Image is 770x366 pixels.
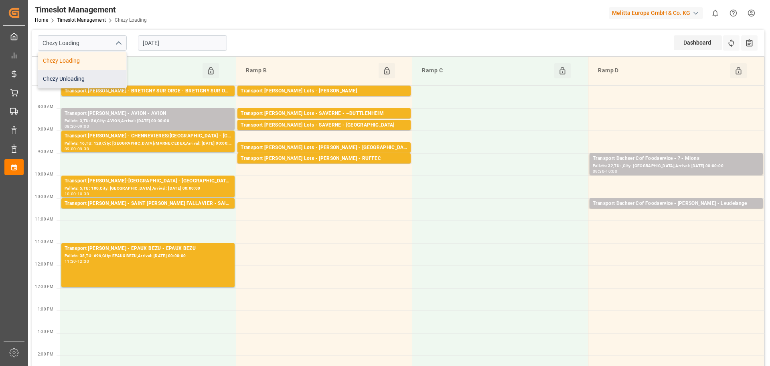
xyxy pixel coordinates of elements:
[593,208,760,215] div: Pallets: 6,TU: 94,City: [GEOGRAPHIC_DATA],Arrival: [DATE] 00:00:00
[38,329,53,334] span: 1:30 PM
[65,87,231,95] div: Transport [PERSON_NAME] - BRETIGNY SUR ORGE - BRETIGNY SUR ORGE
[35,194,53,199] span: 10:30 AM
[241,144,407,152] div: Transport [PERSON_NAME] Lots - [PERSON_NAME] - [GEOGRAPHIC_DATA]
[609,7,703,19] div: Melitta Europa GmbH & Co. KG
[77,147,89,151] div: 09:30
[65,245,231,253] div: Transport [PERSON_NAME] - EPAUX BEZU - EPAUX BEZU
[38,104,53,109] span: 8:30 AM
[241,155,407,163] div: Transport [PERSON_NAME] Lots - [PERSON_NAME] - RUFFEC
[77,260,89,263] div: 12:30
[35,4,147,16] div: Timeslot Management
[38,35,127,51] input: Type to search/select
[65,260,76,263] div: 11:30
[65,253,231,260] div: Pallets: 35,TU: 696,City: EPAUX BEZU,Arrival: [DATE] 00:00:00
[241,95,407,102] div: Pallets: 19,TU: 672,City: CARQUEFOU,Arrival: [DATE] 00:00:00
[65,95,231,102] div: Pallets: 2,TU: ,City: [GEOGRAPHIC_DATA],Arrival: [DATE] 00:00:00
[138,35,227,51] input: DD-MM-YYYY
[609,5,706,20] button: Melitta Europa GmbH & Co. KG
[38,70,126,88] div: Chezy Unloading
[65,147,76,151] div: 09:00
[35,172,53,176] span: 10:00 AM
[241,118,407,125] div: Pallets: ,TU: 62,City: ~[GEOGRAPHIC_DATA],Arrival: [DATE] 00:00:00
[65,132,231,140] div: Transport [PERSON_NAME] - CHENNEVIERES/[GEOGRAPHIC_DATA] - [GEOGRAPHIC_DATA]/MARNE CEDEX
[38,307,53,311] span: 1:00 PM
[674,35,722,50] div: Dashboard
[593,170,604,173] div: 09:30
[241,87,407,95] div: Transport [PERSON_NAME] Lots - [PERSON_NAME]
[76,125,77,128] div: -
[38,352,53,356] span: 2:00 PM
[38,127,53,131] span: 9:00 AM
[241,129,407,136] div: Pallets: ,TU: 380,City: [GEOGRAPHIC_DATA],Arrival: [DATE] 00:00:00
[35,239,53,244] span: 11:30 AM
[76,260,77,263] div: -
[65,110,231,118] div: Transport [PERSON_NAME] - AVION - AVION
[604,170,606,173] div: -
[241,163,407,170] div: Pallets: ,TU: 67,City: RUFFEC,Arrival: [DATE] 00:00:00
[65,185,231,192] div: Pallets: 5,TU: 100,City: [GEOGRAPHIC_DATA],Arrival: [DATE] 00:00:00
[241,110,407,118] div: Transport [PERSON_NAME] Lots - SAVERNE - ~DUTTLENHEIM
[243,63,378,78] div: Ramp B
[241,121,407,129] div: Transport [PERSON_NAME] Lots - SAVERNE - [GEOGRAPHIC_DATA]
[65,200,231,208] div: Transport [PERSON_NAME] - SAINT [PERSON_NAME] FALLAVIER - SAINT [PERSON_NAME] FALLAVIER
[606,170,617,173] div: 10:00
[593,163,760,170] div: Pallets: 32,TU: ,City: [GEOGRAPHIC_DATA],Arrival: [DATE] 00:00:00
[38,52,126,70] div: Chezy Loading
[706,4,724,22] button: show 0 new notifications
[35,284,53,289] span: 12:30 PM
[76,147,77,151] div: -
[241,152,407,159] div: Pallets: ,TU: 91,City: [GEOGRAPHIC_DATA],Arrival: [DATE] 00:00:00
[67,63,203,78] div: Ramp A
[595,63,730,78] div: Ramp D
[38,149,53,154] span: 9:30 AM
[77,125,89,128] div: 09:00
[35,17,48,23] a: Home
[419,63,554,78] div: Ramp C
[77,192,89,196] div: 10:30
[65,192,76,196] div: 10:00
[724,4,742,22] button: Help Center
[65,140,231,147] div: Pallets: 16,TU: 128,City: [GEOGRAPHIC_DATA]/MARNE CEDEX,Arrival: [DATE] 00:00:00
[65,125,76,128] div: 08:30
[35,217,53,221] span: 11:00 AM
[57,17,106,23] a: Timeslot Management
[112,37,124,49] button: close menu
[76,192,77,196] div: -
[593,155,760,163] div: Transport Dachser Cof Foodservice - ? - Mions
[593,200,760,208] div: Transport Dachser Cof Foodservice - [PERSON_NAME] - Leudelange
[65,118,231,125] div: Pallets: 3,TU: 56,City: AVION,Arrival: [DATE] 00:00:00
[65,177,231,185] div: Transport [PERSON_NAME]-[GEOGRAPHIC_DATA] - [GEOGRAPHIC_DATA]-[GEOGRAPHIC_DATA]
[65,208,231,215] div: Pallets: 2,TU: ,City: [GEOGRAPHIC_DATA][PERSON_NAME],Arrival: [DATE] 00:00:00
[35,262,53,266] span: 12:00 PM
